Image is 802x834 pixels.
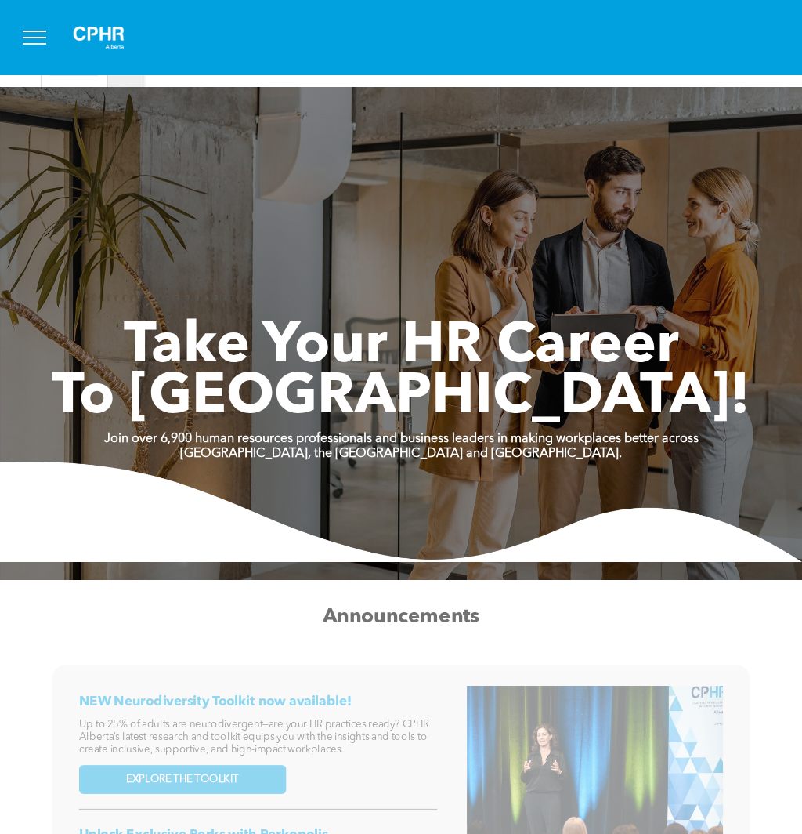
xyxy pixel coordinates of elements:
[79,694,352,708] span: NEW Neurodiversity Toolkit now available!
[104,433,699,445] strong: Join over 6,900 human resources professionals and business leaders in making workplaces better ac...
[52,370,750,426] span: To [GEOGRAPHIC_DATA]!
[124,319,679,375] span: Take Your HR Career
[79,719,429,754] span: Up to 25% of adults are neurodivergent—are your HR practices ready? CPHR Alberta’s latest researc...
[323,607,480,627] span: Announcements
[14,17,55,58] button: menu
[126,773,239,785] span: EXPLORE THE TOOLKIT
[79,765,287,794] a: EXPLORE THE TOOLKIT
[60,13,138,63] img: A white background with a few lines on it
[180,448,622,460] strong: [GEOGRAPHIC_DATA], the [GEOGRAPHIC_DATA] and [GEOGRAPHIC_DATA].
